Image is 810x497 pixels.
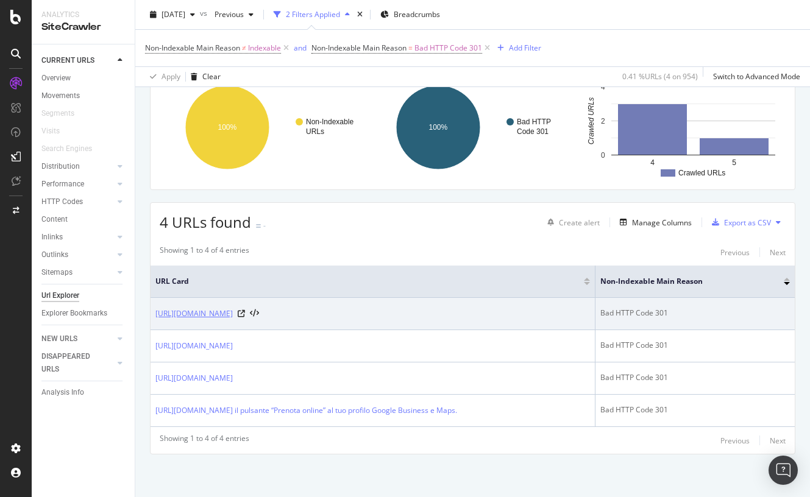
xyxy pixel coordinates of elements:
div: Showing 1 to 4 of 4 entries [160,433,249,448]
button: Add Filter [492,41,541,55]
span: Non-Indexable Main Reason [311,43,407,53]
text: 5 [732,158,736,167]
text: Crawled URLs [587,97,595,144]
div: Visits [41,125,60,138]
a: Url Explorer [41,289,126,302]
button: Apply [145,67,180,86]
text: 2 [601,117,605,125]
a: [URL][DOMAIN_NAME] [155,340,233,352]
a: Performance [41,178,114,191]
div: Open Intercom Messenger [769,456,798,485]
div: Bad HTTP Code 301 [600,340,790,351]
div: Manage Columns [632,217,692,228]
span: Indexable [248,40,281,57]
text: 0 [601,151,605,160]
a: Outlinks [41,248,114,261]
span: Breadcrumbs [394,9,440,19]
span: ≠ [242,43,246,53]
a: Analysis Info [41,386,126,399]
span: Bad HTTP Code 301 [414,40,482,57]
a: Content [41,213,126,226]
div: times [355,9,365,21]
text: 4 [650,158,655,167]
button: 2 Filters Applied [269,5,355,24]
a: Movements [41,90,126,102]
div: Analytics [41,10,125,20]
svg: A chart. [581,74,786,180]
div: Segments [41,107,74,120]
div: Performance [41,178,84,191]
div: Create alert [559,217,600,228]
div: Movements [41,90,80,102]
div: Bad HTTP Code 301 [600,404,790,415]
div: Clear [202,71,221,82]
div: Showing 1 to 4 of 4 entries [160,245,249,259]
a: Visits [41,125,72,138]
div: 2 Filters Applied [286,9,340,19]
svg: A chart. [371,74,575,180]
div: Switch to Advanced Mode [713,71,800,82]
div: Sitemaps [41,266,73,279]
button: Export as CSV [707,213,771,232]
text: Crawled URLs [678,169,725,177]
text: URLs [306,127,324,136]
div: Next [770,247,786,258]
button: View HTML Source [250,309,259,318]
div: DISAPPEARED URLS [41,350,103,376]
div: Distribution [41,160,80,173]
button: and [294,42,307,54]
a: Inlinks [41,231,114,244]
a: [URL][DOMAIN_NAME] [155,372,233,384]
a: [URL][DOMAIN_NAME] [155,308,233,320]
div: 0.41 % URLs ( 4 on 954 ) [622,71,698,82]
div: Search Engines [41,143,92,155]
span: 4 URLs found [160,212,251,232]
button: Next [770,433,786,448]
div: NEW URLS [41,333,77,345]
div: Add Filter [509,43,541,53]
a: Explorer Bookmarks [41,307,126,320]
a: DISAPPEARED URLS [41,350,114,376]
a: Sitemaps [41,266,114,279]
a: CURRENT URLS [41,54,114,67]
button: Next [770,245,786,259]
div: Content [41,213,68,226]
div: HTTP Codes [41,196,83,208]
button: Create alert [542,213,600,232]
button: Previous [720,245,750,259]
div: - [263,220,266,231]
a: Segments [41,107,87,120]
svg: A chart. [160,74,364,180]
a: Search Engines [41,143,104,155]
text: 4 [601,83,605,91]
span: Previous [210,9,244,19]
span: = [408,43,413,53]
div: Previous [720,435,750,446]
button: Manage Columns [615,215,692,230]
button: Clear [186,67,221,86]
button: Previous [720,433,750,448]
span: Non-Indexable Main Reason [145,43,240,53]
div: Next [770,435,786,446]
span: vs [200,8,210,18]
span: Non-Indexable Main Reason [600,276,766,287]
text: 100% [428,123,447,132]
div: Export as CSV [724,217,771,228]
img: Equal [256,224,261,228]
a: Visit Online Page [238,310,245,317]
text: Bad HTTP [517,118,551,126]
div: Outlinks [41,248,68,261]
text: 100% [218,123,237,132]
a: Overview [41,72,126,85]
button: Previous [210,5,258,24]
div: Inlinks [41,231,63,244]
div: Apply [162,71,180,82]
button: Switch to Advanced Mode [708,67,800,86]
div: Previous [720,247,750,258]
a: HTTP Codes [41,196,114,208]
div: Analysis Info [41,386,84,399]
div: and [294,43,307,53]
